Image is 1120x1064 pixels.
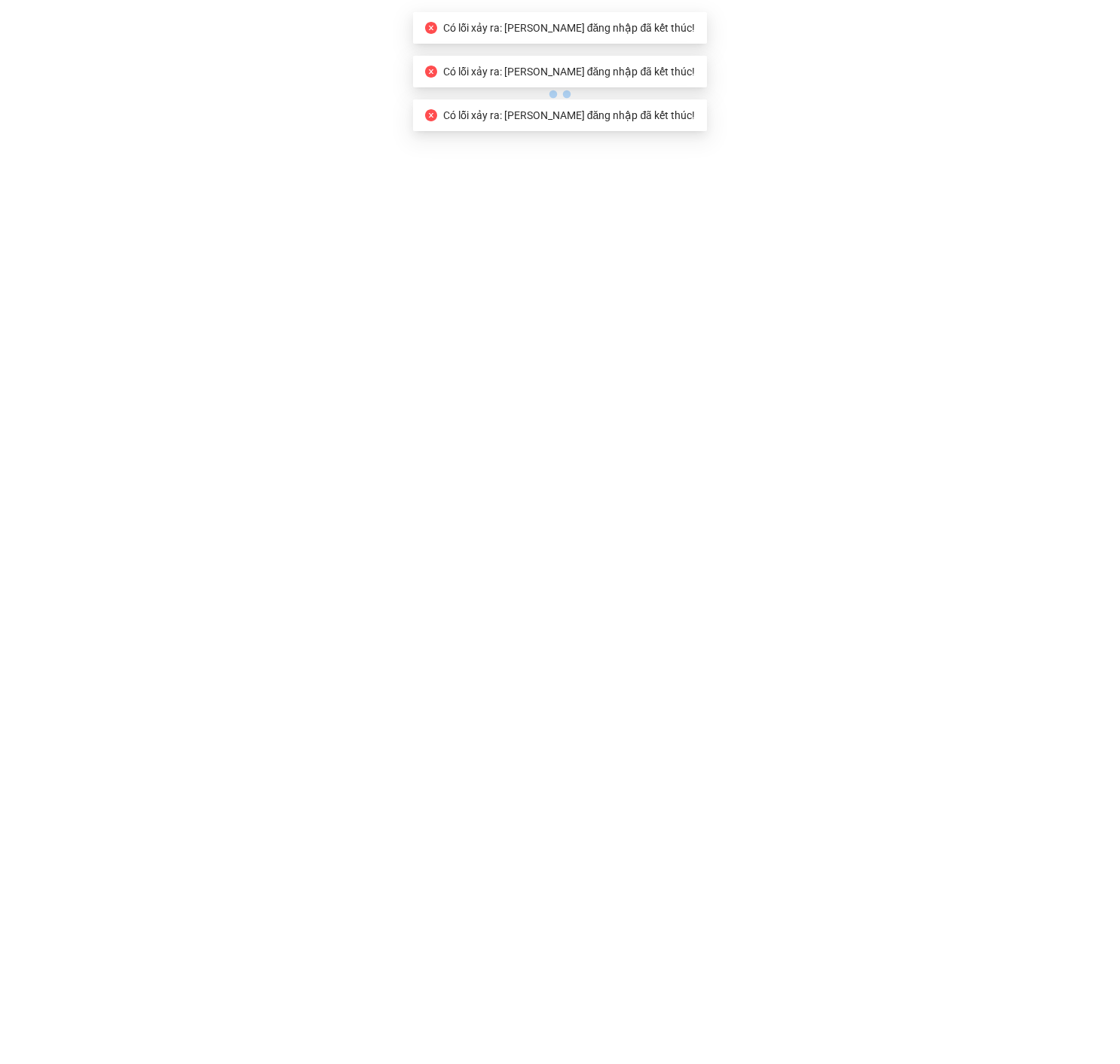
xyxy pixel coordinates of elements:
[443,66,695,78] span: Có lỗi xảy ra: [PERSON_NAME] đăng nhập đã kết thúc!
[425,22,437,34] span: close-circle
[443,22,695,34] span: Có lỗi xảy ra: [PERSON_NAME] đăng nhập đã kết thúc!
[443,109,695,121] span: Có lỗi xảy ra: [PERSON_NAME] đăng nhập đã kết thúc!
[425,66,437,78] span: close-circle
[425,109,437,121] span: close-circle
